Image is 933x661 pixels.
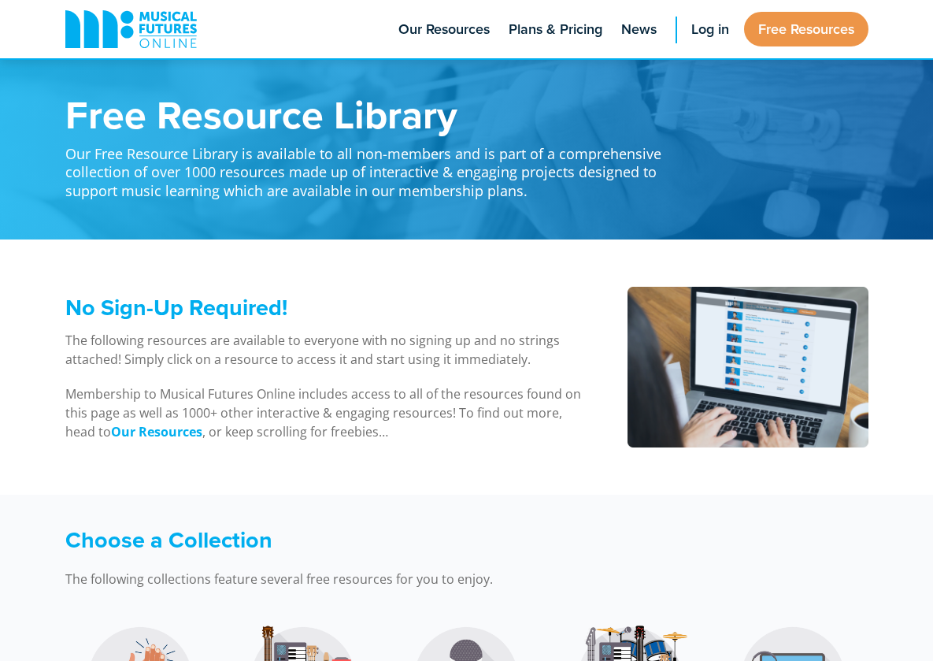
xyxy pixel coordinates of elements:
h1: Free Resource Library [65,95,679,134]
p: Membership to Musical Futures Online includes access to all of the resources found on this page a... [65,384,587,441]
span: Plans & Pricing [509,19,602,40]
span: Our Resources [398,19,490,40]
span: Log in [691,19,729,40]
a: Free Resources [744,12,868,46]
span: No Sign-Up Required! [65,291,287,324]
h3: Choose a Collection [65,526,679,554]
span: News [621,19,657,40]
a: Our Resources [111,423,202,441]
p: The following collections feature several free resources for you to enjoy. [65,570,679,589]
strong: Our Resources [111,423,202,440]
p: Our Free Resource Library is available to all non-members and is part of a comprehensive collecti... [65,134,679,200]
p: The following resources are available to everyone with no signing up and no strings attached! Sim... [65,331,587,369]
